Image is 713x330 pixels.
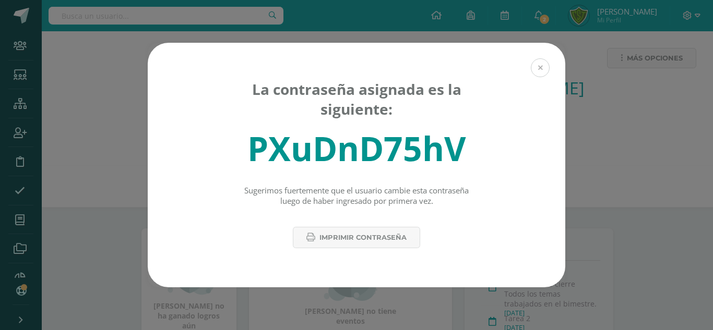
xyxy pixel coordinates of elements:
span: Imprimir contraseña [319,228,407,247]
button: Close (Esc) [531,58,550,77]
div: PXuDnD75hV [247,126,466,171]
p: Sugerimos fuertemente que el usuario cambie esta contraseña luego de haber ingresado por primera ... [241,186,472,206]
button: Imprimir contraseña [293,227,420,248]
div: La contraseña asignada es la siguiente: [241,79,472,119]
